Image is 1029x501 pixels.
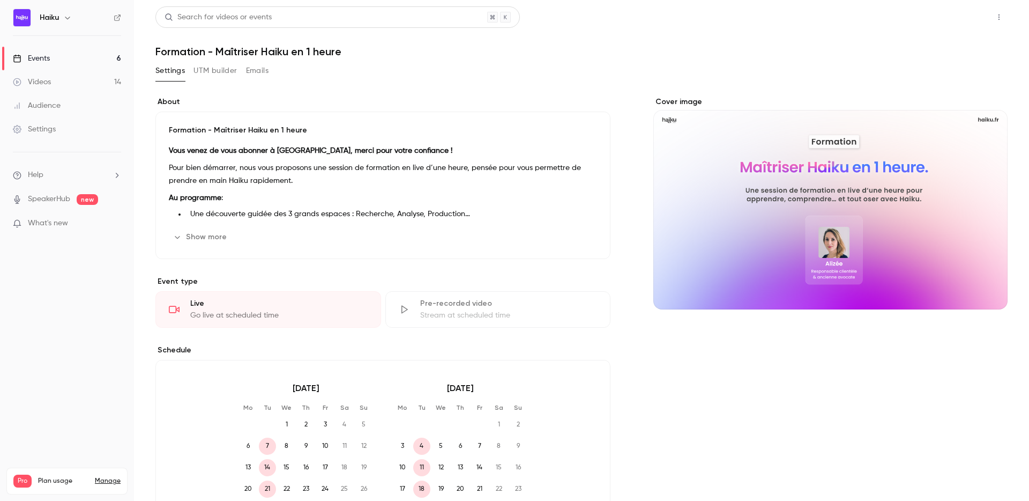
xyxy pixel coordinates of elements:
span: 17 [394,481,411,498]
strong: Au programme [169,194,221,202]
p: Tu [413,403,430,412]
p: We [278,403,295,412]
span: 10 [317,438,334,455]
span: 21 [259,481,276,498]
p: Event type [155,276,610,287]
div: Live [190,298,368,309]
span: 5 [433,438,450,455]
span: 12 [355,438,372,455]
button: UTM builder [193,62,237,79]
span: 14 [259,459,276,476]
div: Videos [13,77,51,87]
span: 9 [510,438,527,455]
span: 15 [490,459,508,476]
span: 10 [394,459,411,476]
div: Stream at scheduled time [420,310,598,321]
span: 23 [297,481,315,498]
p: Pour bien démarrer, nous vous proposons une session de formation en live d’une heure, pensée pour... [169,161,597,187]
div: Go live at scheduled time [190,310,368,321]
p: [DATE] [240,382,372,395]
span: Help [28,170,43,181]
span: 2 [510,416,527,433]
span: 21 [471,481,488,498]
span: 15 [278,459,295,476]
span: 7 [471,438,488,455]
span: 3 [317,416,334,433]
div: LiveGo live at scheduled time [155,291,381,328]
p: Th [452,403,469,412]
div: Search for videos or events [165,12,272,23]
span: 22 [278,481,295,498]
span: Pro [13,475,32,488]
p: Su [510,403,527,412]
span: 16 [297,459,315,476]
span: 1 [278,416,295,433]
span: 20 [452,481,469,498]
span: 6 [452,438,469,455]
p: Mo [394,403,411,412]
span: new [77,194,98,205]
span: 18 [336,459,353,476]
span: 2 [297,416,315,433]
span: 20 [240,481,257,498]
p: : [169,191,597,204]
p: Tu [259,403,276,412]
p: Mo [240,403,257,412]
button: Settings [155,62,185,79]
div: Pre-recorded videoStream at scheduled time [385,291,611,328]
iframe: Noticeable Trigger [108,219,121,229]
span: 11 [413,459,430,476]
p: [DATE] [394,382,527,395]
span: 16 [510,459,527,476]
section: Cover image [653,97,1008,310]
p: Fr [317,403,334,412]
span: 18 [413,481,430,498]
img: Haiku [13,9,31,26]
span: 24 [317,481,334,498]
span: 19 [355,459,372,476]
span: 12 [433,459,450,476]
a: SpeakerHub [28,194,70,205]
a: Manage [95,477,121,485]
span: 17 [317,459,334,476]
p: Th [297,403,315,412]
p: Schedule [155,345,610,356]
p: Fr [471,403,488,412]
strong: Vous venez de vous abonner à [GEOGRAPHIC_DATA], merci pour votre confiance ! [169,147,452,154]
li: Une découverte guidée des 3 grands espaces : Recherche, Analyse, Production [186,209,597,220]
li: help-dropdown-opener [13,170,121,181]
span: 25 [336,481,353,498]
label: Cover image [653,97,1008,107]
span: 8 [278,438,295,455]
span: 13 [452,459,469,476]
h1: Formation - Maîtriser Haiku en 1 heure [155,45,1008,58]
button: Share [939,6,982,28]
span: 4 [336,416,353,433]
span: 4 [413,438,430,455]
span: 5 [355,416,372,433]
p: Formation - Maîtriser Haiku en 1 heure [169,125,597,136]
span: 9 [297,438,315,455]
button: Emails [246,62,269,79]
div: Audience [13,100,61,111]
span: 22 [490,481,508,498]
span: 7 [259,438,276,455]
div: Events [13,53,50,64]
h6: Haiku [40,12,59,23]
p: We [433,403,450,412]
span: What's new [28,218,68,229]
p: Sa [336,403,353,412]
div: Pre-recorded video [420,298,598,309]
span: 8 [490,438,508,455]
div: Settings [13,124,56,135]
span: 6 [240,438,257,455]
span: Plan usage [38,477,88,485]
span: 11 [336,438,353,455]
span: 19 [433,481,450,498]
span: 14 [471,459,488,476]
span: 26 [355,481,372,498]
span: 13 [240,459,257,476]
span: 3 [394,438,411,455]
span: 23 [510,481,527,498]
button: Show more [169,229,233,246]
